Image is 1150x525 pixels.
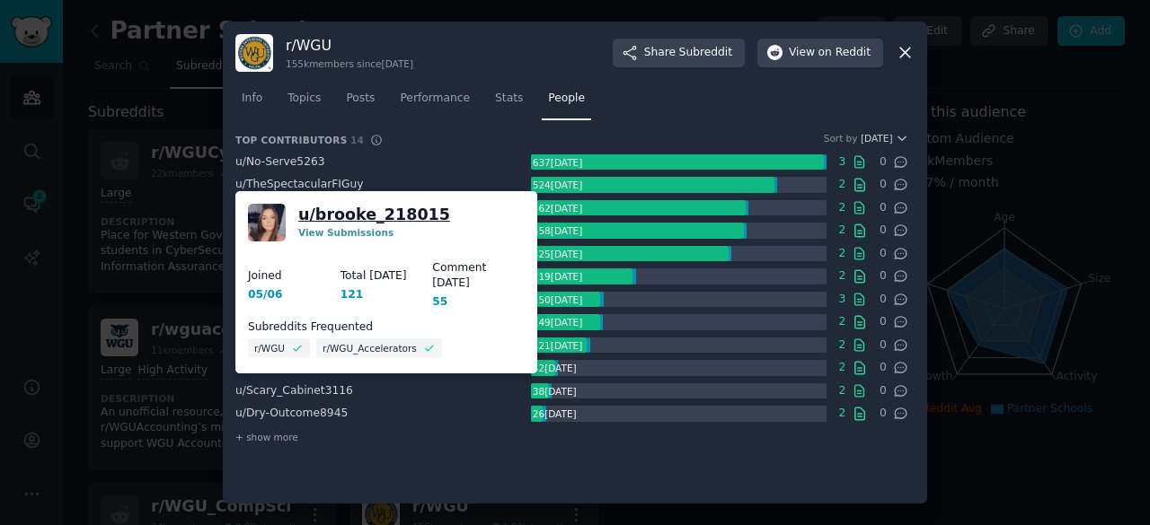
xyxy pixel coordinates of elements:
[254,342,285,354] span: r/WGU
[235,84,269,121] a: Info
[341,287,364,303] div: 121
[432,294,447,311] div: 55
[874,223,893,239] span: 0
[833,268,852,284] span: 2
[833,200,852,216] span: 2
[874,314,893,330] span: 0
[298,227,394,238] a: View Submissions
[818,45,871,61] span: on Reddit
[833,177,852,193] span: 2
[824,132,858,144] div: Sort by
[861,132,893,144] span: [DATE]
[874,246,893,262] span: 0
[340,84,381,121] a: Posts
[531,177,584,193] div: 524 [DATE]
[789,45,871,61] span: View
[874,154,893,171] span: 0
[235,431,298,443] span: + show more
[833,337,852,354] span: 2
[874,200,893,216] span: 0
[235,134,364,146] h3: Top Contributors
[394,84,476,121] a: Performance
[346,91,375,107] span: Posts
[350,135,364,145] span: 14
[248,287,283,303] div: 05/06
[298,204,450,226] a: u/brooke_218015
[489,84,529,121] a: Stats
[235,361,332,373] span: u/ brooke_218015
[235,34,273,72] img: WGU
[531,268,584,284] div: 219 [DATE]
[874,360,893,376] span: 0
[531,314,584,330] div: 149 [DATE]
[531,360,578,376] div: 52 [DATE]
[542,84,591,121] a: People
[833,292,852,308] span: 3
[833,154,852,171] span: 3
[531,292,584,308] div: 150 [DATE]
[235,384,353,397] span: u/ Scary_Cabinet3116
[286,36,413,55] h3: r/ WGU
[531,383,578,399] div: 38 [DATE]
[874,383,893,399] span: 0
[833,360,852,376] span: 2
[248,204,286,241] img: brooke_218015
[531,200,584,216] div: 462 [DATE]
[757,39,883,67] button: Viewon Reddit
[248,268,341,284] dt: Joined
[281,84,327,121] a: Topics
[874,406,893,422] span: 0
[235,178,363,190] span: u/ TheSpectacularFIGuy
[531,246,584,262] div: 425 [DATE]
[833,383,852,399] span: 2
[874,177,893,193] span: 0
[400,91,470,107] span: Performance
[679,45,732,61] span: Subreddit
[531,154,584,171] div: 637 [DATE]
[531,406,578,422] div: 26 [DATE]
[287,91,321,107] span: Topics
[341,268,433,284] dt: Total [DATE]
[833,223,852,239] span: 2
[531,337,584,354] div: 121 [DATE]
[548,91,585,107] span: People
[861,132,908,144] button: [DATE]
[874,268,893,284] span: 0
[242,91,262,107] span: Info
[833,314,852,330] span: 2
[248,319,525,336] dt: Subreddits Frequented
[833,406,852,422] span: 2
[235,155,325,168] span: u/ No-Serve5263
[613,39,745,67] button: ShareSubreddit
[235,407,348,419] span: u/ Dry-Outcome8945
[286,57,413,70] div: 155k members since [DATE]
[432,260,525,292] dt: Comment [DATE]
[644,45,732,61] span: Share
[874,337,893,354] span: 0
[531,223,584,239] div: 458 [DATE]
[323,342,417,354] span: r/WGU_Accelerators
[833,246,852,262] span: 2
[874,292,893,308] span: 0
[495,91,523,107] span: Stats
